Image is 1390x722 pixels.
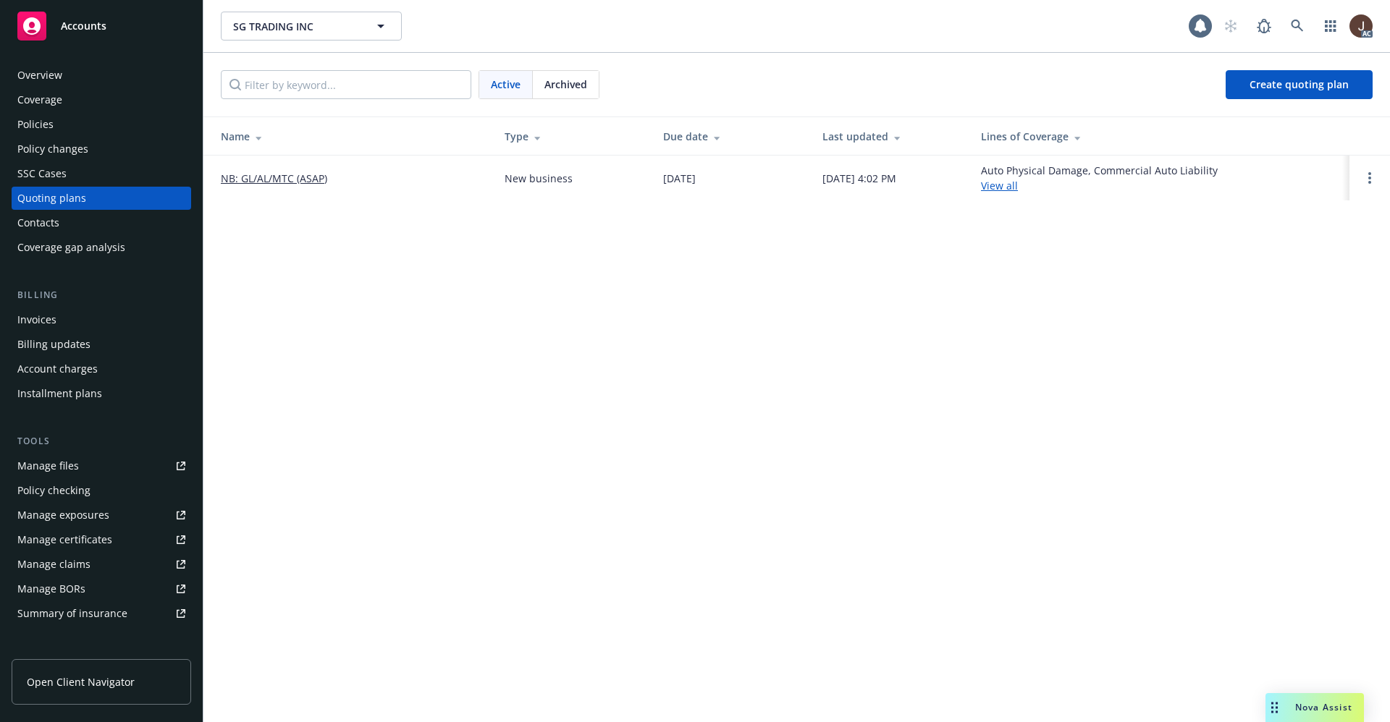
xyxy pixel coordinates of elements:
[61,20,106,32] span: Accounts
[221,171,327,186] a: NB: GL/AL/MTC (ASAP)
[505,129,640,144] div: Type
[17,553,90,576] div: Manage claims
[17,333,90,356] div: Billing updates
[17,577,85,600] div: Manage BORs
[1226,70,1373,99] a: Create quoting plan
[12,504,191,527] a: Manage exposures
[12,382,191,405] a: Installment plans
[12,6,191,46] a: Accounts
[17,187,86,210] div: Quoting plans
[1283,12,1312,41] a: Search
[822,129,958,144] div: Last updated
[12,113,191,136] a: Policies
[17,113,54,136] div: Policies
[12,187,191,210] a: Quoting plans
[1216,12,1245,41] a: Start snowing
[17,137,88,161] div: Policy changes
[981,129,1338,144] div: Lines of Coverage
[1265,693,1364,722] button: Nova Assist
[12,137,191,161] a: Policy changes
[17,504,109,527] div: Manage exposures
[12,528,191,551] a: Manage certificates
[12,288,191,302] div: Billing
[544,77,587,92] span: Archived
[17,88,62,111] div: Coverage
[12,602,191,625] a: Summary of insurance
[12,308,191,331] a: Invoices
[17,64,62,87] div: Overview
[12,357,191,381] a: Account charges
[12,88,191,111] a: Coverage
[17,236,125,259] div: Coverage gap analysis
[221,12,402,41] button: SG TRADING INC
[1349,14,1373,38] img: photo
[17,308,56,331] div: Invoices
[12,479,191,502] a: Policy checking
[27,674,135,689] span: Open Client Navigator
[12,454,191,477] a: Manage files
[12,64,191,87] a: Overview
[491,77,521,92] span: Active
[1250,12,1279,41] a: Report a Bug
[17,211,59,234] div: Contacts
[1361,169,1378,187] a: Open options
[12,211,191,234] a: Contacts
[12,553,191,576] a: Manage claims
[981,163,1218,193] div: Auto Physical Damage, Commercial Auto Liability
[17,602,127,625] div: Summary of insurance
[17,382,102,405] div: Installment plans
[1250,77,1349,91] span: Create quoting plan
[1265,693,1284,722] div: Drag to move
[17,479,90,502] div: Policy checking
[1295,701,1352,713] span: Nova Assist
[12,434,191,449] div: Tools
[221,129,481,144] div: Name
[17,454,79,477] div: Manage files
[221,70,471,99] input: Filter by keyword...
[1316,12,1345,41] a: Switch app
[822,171,896,186] div: [DATE] 4:02 PM
[233,19,358,34] span: SG TRADING INC
[12,333,191,356] a: Billing updates
[12,162,191,185] a: SSC Cases
[17,528,112,551] div: Manage certificates
[17,162,67,185] div: SSC Cases
[17,357,98,381] div: Account charges
[12,236,191,259] a: Coverage gap analysis
[663,171,696,186] div: [DATE]
[663,129,799,144] div: Due date
[981,179,1018,192] a: View all
[12,577,191,600] a: Manage BORs
[505,171,573,186] div: New business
